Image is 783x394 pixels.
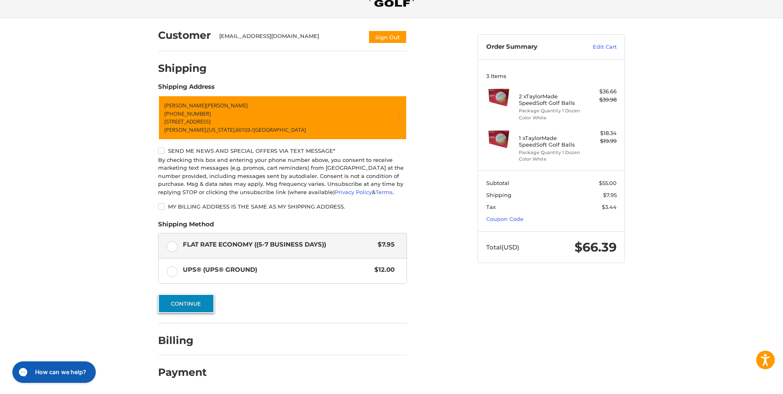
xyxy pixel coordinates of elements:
h4: 1 x TaylorMade SpeedSoft Golf Balls [519,135,582,148]
span: $55.00 [599,180,617,186]
h2: Billing [158,334,206,347]
span: $3.44 [602,204,617,210]
h2: Customer [158,29,211,42]
span: [PERSON_NAME] [206,102,248,109]
a: Privacy Policy [335,189,372,195]
span: UPS® (UPS® Ground) [183,265,371,275]
div: $19.99 [584,137,617,145]
a: Terms [376,189,393,195]
h4: 2 x TaylorMade SpeedSoft Golf Balls [519,93,582,107]
span: [GEOGRAPHIC_DATA] [253,126,306,133]
span: $12.00 [370,265,395,275]
h3: 3 Items [486,73,617,79]
iframe: Gorgias live chat messenger [8,358,98,386]
li: Color White [519,156,582,163]
div: $36.66 [584,88,617,96]
span: [PHONE_NUMBER] [164,110,211,117]
span: Flat Rate Economy ((5-7 Business Days)) [183,240,374,249]
span: Tax [486,204,496,210]
legend: Shipping Address [158,82,215,95]
button: Sign Out [368,30,407,44]
span: [US_STATE], [207,126,236,133]
span: [PERSON_NAME] [164,102,206,109]
span: Total (USD) [486,243,519,251]
span: $7.95 [374,240,395,249]
span: 60103 / [236,126,253,133]
span: $66.39 [575,240,617,255]
legend: Shipping Method [158,220,214,233]
span: Subtotal [486,180,509,186]
span: $7.95 [603,192,617,198]
a: Edit Cart [575,43,617,51]
div: $18.34 [584,129,617,138]
h2: Payment [158,366,207,379]
div: [EMAIL_ADDRESS][DOMAIN_NAME] [219,32,360,44]
div: By checking this box and entering your phone number above, you consent to receive marketing text ... [158,156,407,197]
li: Package Quantity 1 Dozen [519,149,582,156]
span: [PERSON_NAME], [164,126,207,133]
li: Color White [519,114,582,121]
li: Package Quantity 1 Dozen [519,107,582,114]
a: Coupon Code [486,216,523,222]
a: Enter or select a different address [158,95,407,140]
h2: Shipping [158,62,207,75]
h3: Order Summary [486,43,575,51]
button: Continue [158,294,214,313]
span: [STREET_ADDRESS] [164,118,211,125]
div: $39.98 [584,96,617,104]
label: My billing address is the same as my shipping address. [158,203,407,210]
label: Send me news and special offers via text message* [158,147,407,154]
span: Shipping [486,192,511,198]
